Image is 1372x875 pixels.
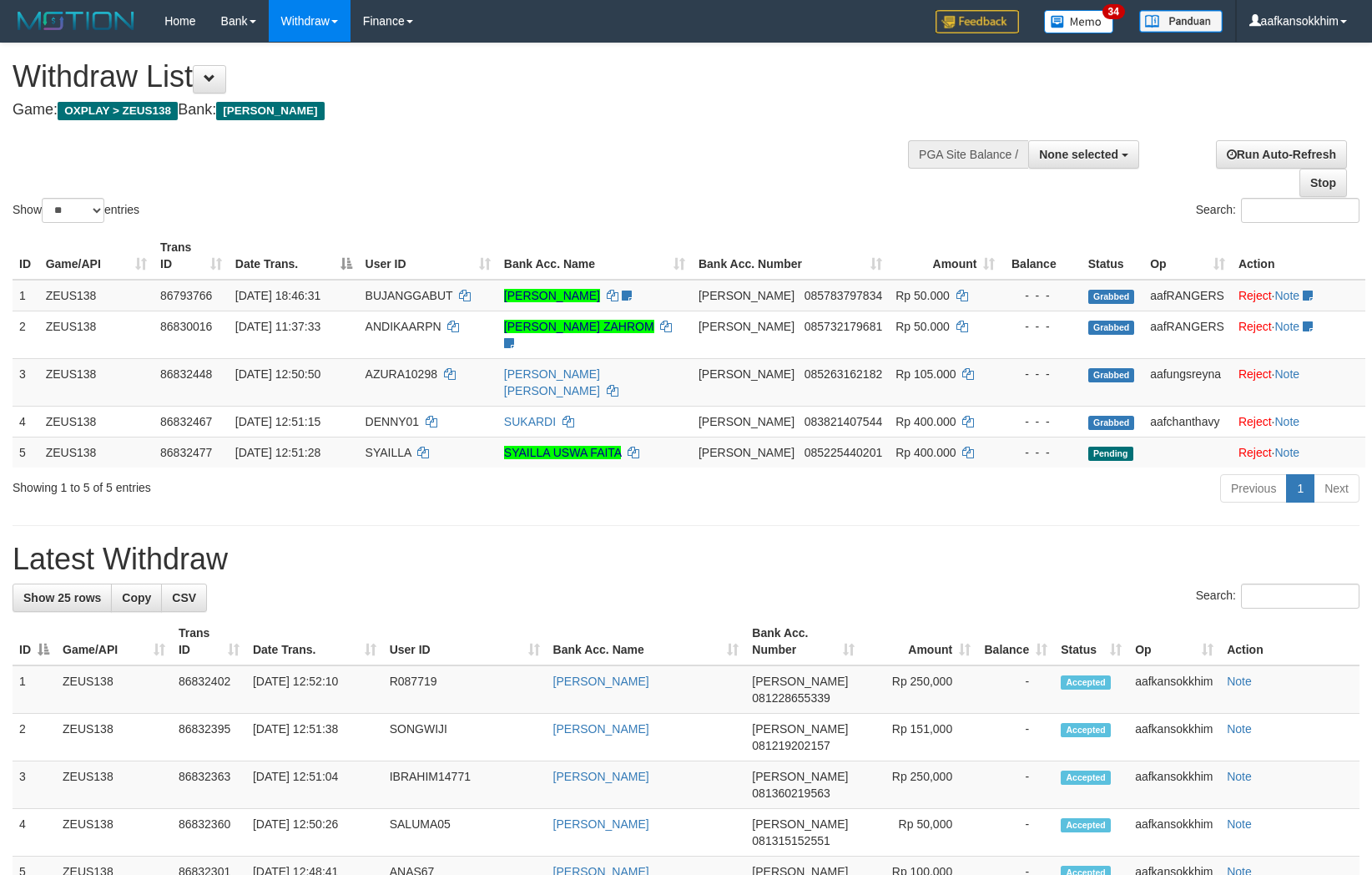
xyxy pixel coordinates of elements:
[160,367,212,381] span: 86832448
[366,320,441,333] span: ANDIKAARPN
[366,446,411,459] span: SYAILLA
[1128,665,1220,714] td: aafkansokkhim
[977,714,1054,761] td: -
[246,665,383,714] td: [DATE] 12:52:10
[1143,406,1232,437] td: aafchanthavy
[39,406,154,437] td: ZEUS138
[1061,675,1111,690] span: Accepted
[366,415,420,428] span: DENNY01
[1232,311,1365,358] td: ·
[246,714,383,761] td: [DATE] 12:51:38
[13,102,898,119] h4: Game: Bank:
[1054,618,1128,665] th: Status: activate to sort column ascending
[235,367,320,381] span: [DATE] 12:50:50
[1143,232,1232,280] th: Op: activate to sort column ascending
[13,437,39,468] td: 5
[936,10,1019,33] img: Feedback.jpg
[1232,280,1365,311] td: ·
[699,289,794,302] span: [PERSON_NAME]
[1128,809,1220,857] td: aafkansokkhim
[1238,446,1272,459] a: Reject
[699,320,794,333] span: [PERSON_NAME]
[1143,358,1232,406] td: aafungsreyna
[1088,321,1135,335] span: Grabbed
[56,618,172,665] th: Game/API: activate to sort column ascending
[504,415,556,428] a: SUKARDI
[692,232,889,280] th: Bank Acc. Number: activate to sort column ascending
[1128,761,1220,809] td: aafkansokkhim
[56,761,172,809] td: ZEUS138
[172,714,246,761] td: 86832395
[861,714,977,761] td: Rp 151,000
[42,198,104,223] select: Showentries
[366,367,437,381] span: AZURA10298
[553,817,649,831] a: [PERSON_NAME]
[553,675,649,688] a: [PERSON_NAME]
[1061,818,1111,832] span: Accepted
[383,618,547,665] th: User ID: activate to sort column ascending
[235,415,320,428] span: [DATE] 12:51:15
[13,473,559,496] div: Showing 1 to 5 of 5 entries
[1232,232,1365,280] th: Action
[1008,366,1074,382] div: - - -
[13,8,139,33] img: MOTION_logo.png
[752,691,830,705] span: Copy 081228655339 to clipboard
[172,618,246,665] th: Trans ID: activate to sort column ascending
[235,446,320,459] span: [DATE] 12:51:28
[1001,232,1081,280] th: Balance
[13,232,39,280] th: ID
[39,358,154,406] td: ZEUS138
[1088,368,1135,382] span: Grabbed
[1008,318,1074,335] div: - - -
[895,415,956,428] span: Rp 400.000
[699,415,794,428] span: [PERSON_NAME]
[1039,148,1118,161] span: None selected
[1238,367,1272,381] a: Reject
[895,367,956,381] span: Rp 105.000
[383,665,547,714] td: R087719
[161,584,207,612] a: CSV
[1238,415,1272,428] a: Reject
[1088,416,1135,430] span: Grabbed
[13,584,112,612] a: Show 25 rows
[504,320,654,333] a: [PERSON_NAME] ZAHROM
[13,543,1359,576] h1: Latest Withdraw
[160,289,212,302] span: 86793766
[383,761,547,809] td: IBRAHIM14771
[13,665,56,714] td: 1
[1008,413,1074,430] div: - - -
[56,714,172,761] td: ZEUS138
[861,761,977,809] td: Rp 250,000
[13,618,56,665] th: ID: activate to sort column descending
[752,834,830,847] span: Copy 081315152551 to clipboard
[547,618,746,665] th: Bank Acc. Name: activate to sort column ascending
[235,289,320,302] span: [DATE] 18:46:31
[1128,714,1220,761] td: aafkansokkhim
[861,618,977,665] th: Amount: activate to sort column ascending
[383,714,547,761] td: SONGWIJI
[895,446,956,459] span: Rp 400.000
[805,415,882,428] span: Copy 083821407544 to clipboard
[1227,722,1252,736] a: Note
[160,446,212,459] span: 86832477
[1227,817,1252,831] a: Note
[1232,437,1365,468] td: ·
[1238,320,1272,333] a: Reject
[56,809,172,857] td: ZEUS138
[745,618,861,665] th: Bank Acc. Number: activate to sort column ascending
[553,722,649,736] a: [PERSON_NAME]
[1227,675,1252,688] a: Note
[235,320,320,333] span: [DATE] 11:37:33
[805,289,882,302] span: Copy 085783797834 to clipboard
[13,761,56,809] td: 3
[13,809,56,857] td: 4
[752,675,848,688] span: [PERSON_NAME]
[752,739,830,752] span: Copy 081219202157 to clipboard
[1220,618,1359,665] th: Action
[1216,140,1347,169] a: Run Auto-Refresh
[861,665,977,714] td: Rp 250,000
[977,618,1054,665] th: Balance: activate to sort column ascending
[895,289,950,302] span: Rp 50.000
[752,770,848,783] span: [PERSON_NAME]
[246,761,383,809] td: [DATE] 12:51:04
